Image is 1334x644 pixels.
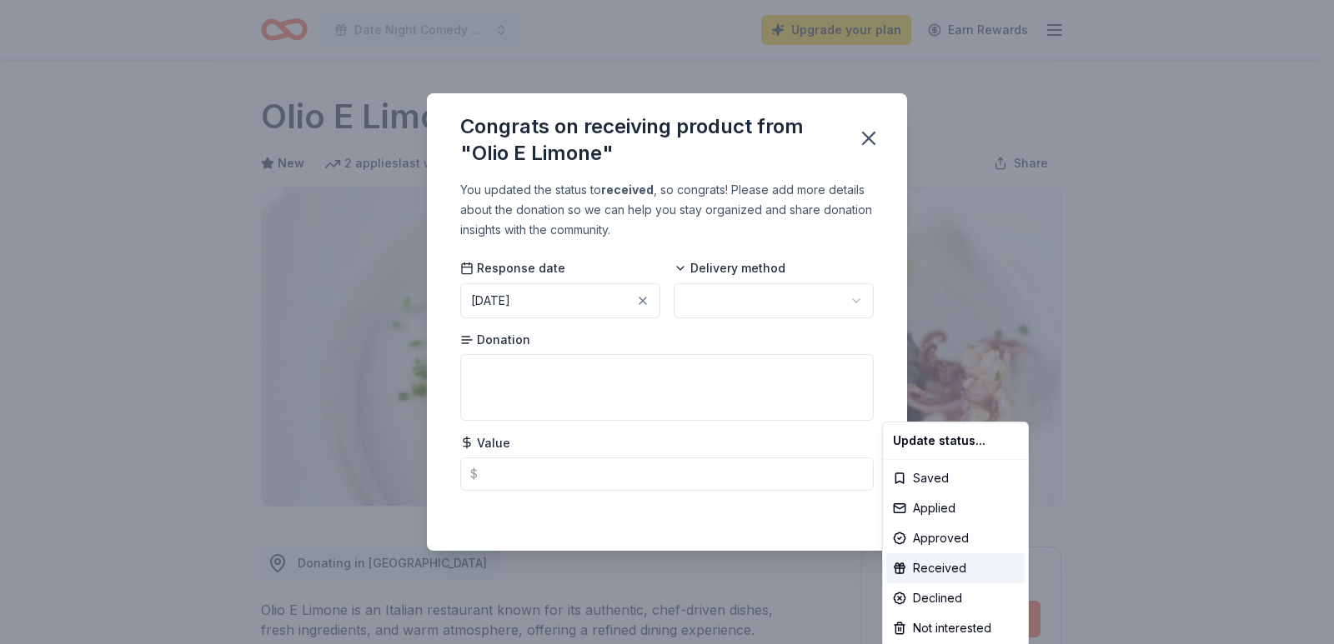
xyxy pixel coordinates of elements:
div: Saved [886,463,1025,493]
span: Date Night Comedy presented by Storm Breakers [354,20,488,40]
div: Approved [886,523,1025,553]
div: Declined [886,583,1025,613]
div: Update status... [886,426,1025,456]
div: Applied [886,493,1025,523]
div: Not interested [886,613,1025,643]
div: Received [886,553,1025,583]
